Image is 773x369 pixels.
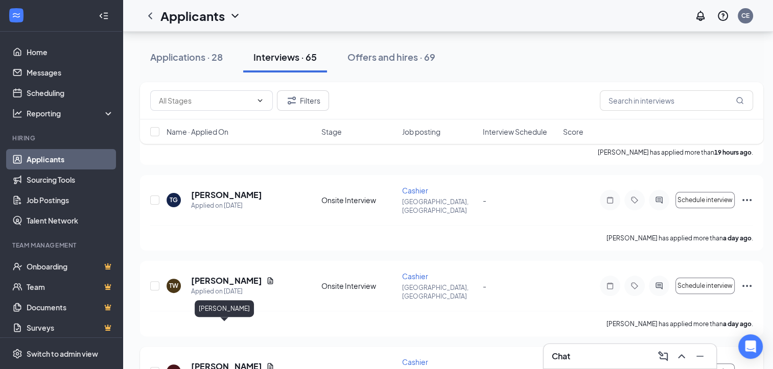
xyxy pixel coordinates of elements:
svg: ChevronDown [229,10,241,22]
h3: Chat [552,351,570,362]
span: Schedule interview [677,282,733,289]
svg: Collapse [99,11,109,21]
svg: Minimize [694,350,706,362]
svg: ChevronDown [256,96,264,105]
div: Reporting [27,108,114,118]
svg: Tag [628,196,641,204]
h1: Applicants [160,7,225,24]
span: Score [563,127,583,137]
svg: Settings [12,349,22,359]
span: - [482,195,486,205]
a: DocumentsCrown [27,297,114,317]
input: All Stages [159,95,252,106]
input: Search in interviews [600,90,753,111]
svg: ActiveChat [653,282,665,290]
div: Applied on [DATE] [191,201,262,211]
h5: [PERSON_NAME] [191,189,262,201]
span: Interview Schedule [482,127,547,137]
a: Scheduling [27,83,114,103]
span: Job posting [402,127,440,137]
button: Minimize [692,348,708,364]
p: [GEOGRAPHIC_DATA], [GEOGRAPHIC_DATA] [402,283,477,301]
svg: WorkstreamLogo [11,10,21,20]
svg: ChevronUp [675,350,688,362]
div: Open Intercom Messenger [738,334,763,359]
h5: [PERSON_NAME] [191,275,262,286]
b: a day ago [723,320,752,328]
b: a day ago [723,234,752,242]
div: Applied on [DATE] [191,286,274,297]
div: Offers and hires · 69 [347,51,435,63]
svg: Notifications [694,10,707,22]
a: Talent Network [27,210,114,231]
div: Team Management [12,241,112,250]
span: Stage [321,127,342,137]
p: [GEOGRAPHIC_DATA], [GEOGRAPHIC_DATA] [402,198,477,215]
div: Interviews · 65 [253,51,317,63]
b: 19 hours ago [714,149,752,156]
button: ChevronUp [673,348,690,364]
div: TG [170,195,178,204]
div: Applications · 28 [150,51,223,63]
a: TeamCrown [27,277,114,297]
span: Cashier [402,357,428,366]
button: Filter Filters [277,90,329,111]
span: Cashier [402,272,428,281]
div: Onsite Interview [321,281,396,291]
svg: Analysis [12,108,22,118]
a: OnboardingCrown [27,256,114,277]
a: Messages [27,62,114,83]
span: - [482,281,486,290]
div: Hiring [12,134,112,142]
svg: Document [266,277,274,285]
a: Sourcing Tools [27,169,114,190]
a: Job Postings [27,190,114,210]
svg: Filter [286,94,298,107]
svg: Note [604,282,616,290]
button: ComposeMessage [655,348,671,364]
div: Onsite Interview [321,195,396,205]
span: Name · Applied On [167,127,228,137]
svg: MagnifyingGlass [736,96,744,105]
span: Cashier [402,186,428,195]
svg: Tag [628,282,641,290]
button: Schedule interview [675,278,735,294]
a: SurveysCrown [27,317,114,338]
svg: QuestionInfo [717,10,729,22]
button: Schedule interview [675,192,735,208]
svg: ComposeMessage [657,350,669,362]
p: [PERSON_NAME] has applied more than . [606,234,753,242]
div: Switch to admin view [27,349,98,359]
div: CE [741,11,749,20]
svg: Ellipses [741,194,753,206]
p: [PERSON_NAME] has applied more than . [606,319,753,328]
a: Home [27,42,114,62]
svg: Note [604,196,616,204]
svg: ChevronLeft [144,10,156,22]
div: TW [169,281,178,290]
span: Schedule interview [677,196,733,204]
svg: Ellipses [741,280,753,292]
svg: ActiveChat [653,196,665,204]
div: [PERSON_NAME] [195,300,254,317]
a: Applicants [27,149,114,169]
